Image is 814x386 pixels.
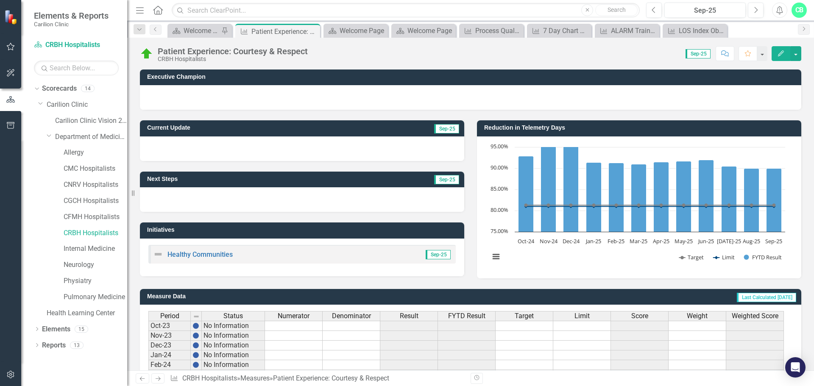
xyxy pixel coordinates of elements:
path: Jan-25, 81.28. Target. [592,203,596,207]
path: Nov-24, 81.28. Target. [547,203,550,207]
text: Jun-25 [697,237,714,245]
span: Weight [687,312,708,320]
div: ALARM Training Module [611,25,657,36]
a: Allergy [64,148,127,158]
td: Oct-23 [148,321,191,331]
a: Scorecards [42,84,77,94]
path: Sep-25, 81.28. Target. [772,203,776,207]
a: LOS Index Observed / Expected [665,25,725,36]
a: 7 Day Chart Closure [529,25,589,36]
a: CRBH Hospitalists [182,374,237,382]
a: CRBH Hospitalists [64,228,127,238]
a: Process Quality Improvement/Cultural Safety and Wellness in collaboration with CAPS ( two Reports... [461,25,521,36]
div: Welcome Page [184,25,219,36]
button: CB [792,3,807,18]
h3: Next Steps [147,176,317,182]
a: Internal Medicine [64,244,127,254]
div: Chart. Highcharts interactive chart. [485,143,793,270]
a: ALARM Training Module [597,25,657,36]
path: Jul-25, 90.45454545. FYTD Result. [722,166,737,232]
a: Elements [42,325,70,334]
td: No Information [202,331,265,341]
path: May-25, 81.28. Target. [682,203,686,207]
path: Aug-25, 81.28. Target. [750,203,753,207]
g: Target, series 1 of 3. Line with 12 data points. [524,203,776,207]
h3: Initiatives [147,227,460,233]
a: Neurology [64,260,127,270]
a: Reports [42,341,66,350]
div: 7 Day Chart Closure [543,25,589,36]
button: Show FYTD Result [744,253,782,261]
div: » » [170,374,464,383]
text: Feb-25 [608,237,624,245]
path: Oct-24, 81.28. Target. [524,203,528,207]
path: Sep-25, 89.958159. FYTD Result. [767,168,782,232]
span: Last Calculated [DATE] [737,293,796,302]
a: Carilion Clinic [47,100,127,110]
button: View chart menu, Chart [490,251,502,263]
path: Mar-25, 90.90909091. FYTD Result. [631,164,647,232]
img: On Target [140,47,153,61]
span: Status [223,312,243,320]
button: Show Limit [714,253,735,261]
div: LOS Index Observed / Expected [679,25,725,36]
path: Dec-24, 81.28. Target. [569,203,573,207]
text: May-25 [675,237,693,245]
div: 15 [75,325,88,333]
img: BgCOk07PiH71IgAAAABJRU5ErkJggg== [192,332,199,339]
text: 80.00% [491,206,508,214]
img: BgCOk07PiH71IgAAAABJRU5ErkJggg== [192,352,199,358]
img: ClearPoint Strategy [4,10,19,25]
a: Welcome Page [170,25,219,36]
h3: Reduction in Telemetry Days [484,125,797,131]
div: Patient Experience: Courtesy & Respect [273,374,389,382]
div: Sep-25 [667,6,743,16]
h3: Current Update [147,125,343,131]
path: Apr-25, 91.4893617. FYTD Result. [654,162,669,232]
a: Health Learning Center [47,308,127,318]
td: No Information [202,341,265,350]
span: Elements & Reports [34,11,109,21]
input: Search ClearPoint... [172,3,640,18]
div: Patient Experience: Courtesy & Respect [251,26,318,37]
a: Healthy Communities [167,250,233,258]
input: Search Below... [34,61,119,75]
span: Limit [574,312,590,320]
span: Search [608,6,626,13]
text: Aug-25 [743,237,760,245]
path: Mar-25, 81.28. Target. [637,203,641,207]
span: Score [631,312,648,320]
div: 13 [70,342,84,349]
text: 85.00% [491,185,508,192]
text: Nov-24 [540,237,558,245]
td: Dec-23 [148,341,191,350]
div: Welcome Page [340,25,386,36]
div: Patient Experience: Courtesy & Respect [158,47,308,56]
td: Jan-24 [148,350,191,360]
div: 14 [81,85,95,92]
text: [DATE]-25 [717,237,741,245]
path: May-25, 91.66666667. FYTD Result. [676,161,691,232]
a: Physiatry [64,276,127,286]
text: 90.00% [491,164,508,171]
div: CRBH Hospitalists [158,56,308,62]
div: Process Quality Improvement/Cultural Safety and Wellness in collaboration with CAPS ( two Reports... [475,25,521,36]
td: Feb-24 [148,360,191,370]
path: Apr-25, 81.28. Target. [660,203,663,207]
td: Mar-24 [148,370,191,380]
a: CNRV Hospitalists [64,180,127,190]
td: No Information [202,321,265,331]
span: Result [400,312,418,320]
span: Sep-25 [686,49,711,58]
small: Carilion Clinic [34,21,109,28]
a: Welcome Page [326,25,386,36]
a: Carilion Clinic Vision 2025 Scorecard [55,116,127,126]
text: Dec-24 [563,237,580,245]
h3: Executive Champion [147,74,797,80]
a: CGCH Hospitalists [64,196,127,206]
text: 75.00% [491,227,508,235]
span: Target [515,312,534,320]
path: Aug-25, 89.958159. FYTD Result. [744,168,759,232]
text: Sep-25 [765,237,782,245]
